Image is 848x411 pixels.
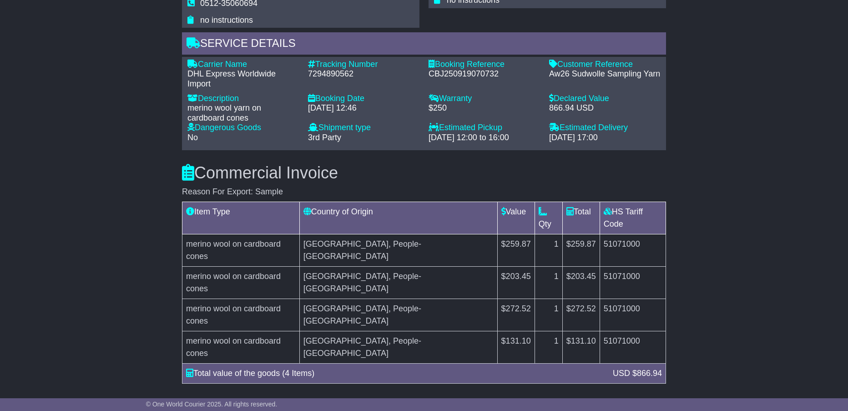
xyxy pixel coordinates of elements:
div: DHL Express Worldwide Import [187,69,299,89]
div: Warranty [429,94,540,104]
td: $259.87 [562,234,600,266]
td: $131.10 [497,331,535,363]
td: Item Type [182,202,300,234]
td: 1 [535,266,562,299]
div: Service Details [182,32,666,57]
div: Reason For Export: Sample [182,187,666,197]
div: Estimated Delivery [549,123,661,133]
td: 51071000 [600,331,666,363]
td: [GEOGRAPHIC_DATA], People-[GEOGRAPHIC_DATA] [299,331,497,363]
div: [DATE] 12:00 to 16:00 [429,133,540,143]
td: $272.52 [562,299,600,331]
div: 866.94 USD [549,103,661,113]
div: Tracking Number [308,60,419,70]
td: $203.45 [497,266,535,299]
td: Value [497,202,535,234]
span: No [187,133,198,142]
td: merino wool on cardboard cones [182,234,300,266]
td: merino wool on cardboard cones [182,331,300,363]
td: Country of Origin [299,202,497,234]
td: [GEOGRAPHIC_DATA], People-[GEOGRAPHIC_DATA] [299,234,497,266]
td: [GEOGRAPHIC_DATA], People-[GEOGRAPHIC_DATA] [299,266,497,299]
td: [GEOGRAPHIC_DATA], People-[GEOGRAPHIC_DATA] [299,299,497,331]
span: 3rd Party [308,133,341,142]
td: 51071000 [600,299,666,331]
div: Estimated Pickup [429,123,540,133]
td: merino wool on cardboard cones [182,266,300,299]
div: Booking Reference [429,60,540,70]
div: Carrier Name [187,60,299,70]
td: 1 [535,299,562,331]
div: Dangerous Goods [187,123,299,133]
div: [DATE] 17:00 [549,133,661,143]
div: CBJ250919070732 [429,69,540,79]
td: 1 [535,234,562,266]
div: Description [187,94,299,104]
div: Aw26 Sudwolle Sampling Yarn [549,69,661,79]
div: merino wool yarn on cardboard cones [187,103,299,123]
td: 51071000 [600,234,666,266]
span: no instructions [200,15,253,25]
h3: Commercial Invoice [182,164,666,182]
div: Total value of the goods (4 Items) [182,367,608,380]
span: © One World Courier 2025. All rights reserved. [146,401,278,408]
div: USD $866.94 [608,367,666,380]
div: [DATE] 12:46 [308,103,419,113]
div: 7294890562 [308,69,419,79]
td: merino wool on cardboard cones [182,299,300,331]
td: $259.87 [497,234,535,266]
td: $203.45 [562,266,600,299]
td: HS Tariff Code [600,202,666,234]
div: Booking Date [308,94,419,104]
td: 51071000 [600,266,666,299]
div: Shipment type [308,123,419,133]
td: 1 [535,331,562,363]
div: Declared Value [549,94,661,104]
td: Qty [535,202,562,234]
td: $131.10 [562,331,600,363]
td: Total [562,202,600,234]
div: $250 [429,103,540,113]
td: $272.52 [497,299,535,331]
div: Customer Reference [549,60,661,70]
